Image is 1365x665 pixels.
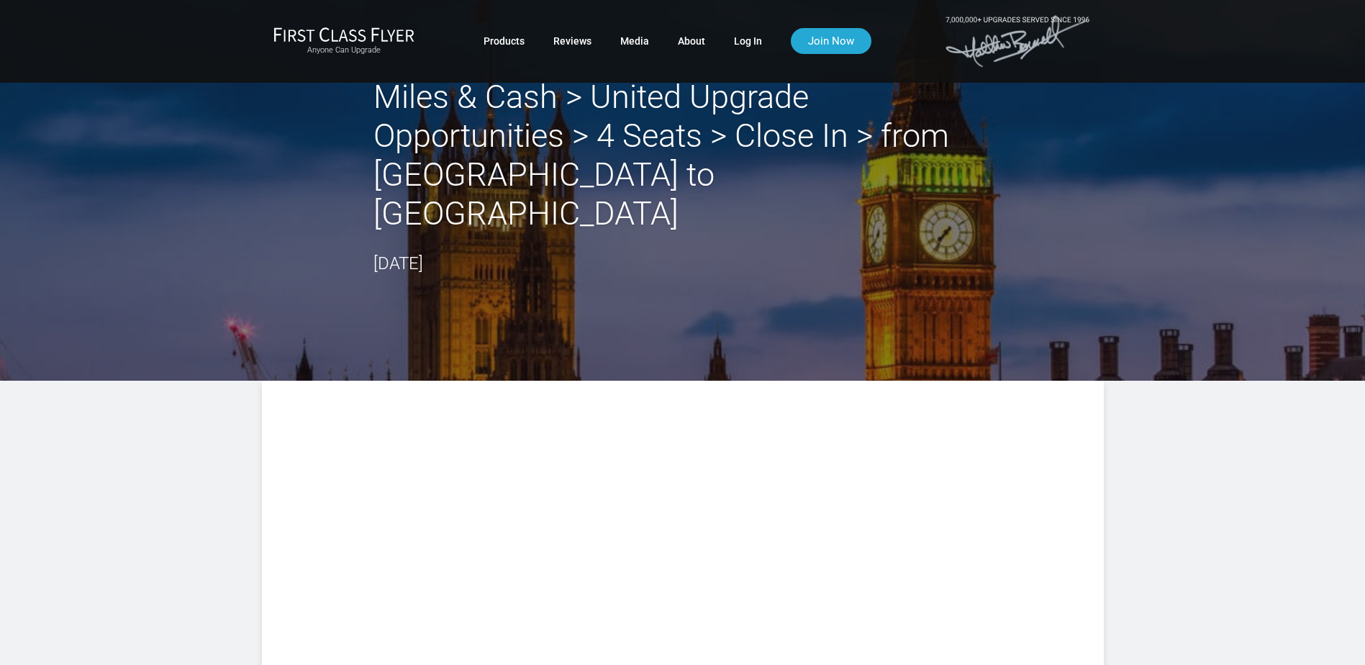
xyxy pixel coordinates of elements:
[553,28,591,54] a: Reviews
[273,27,414,55] a: First Class FlyerAnyone Can Upgrade
[734,28,762,54] a: Log In
[273,27,414,42] img: First Class Flyer
[334,438,1032,569] img: summary.svg
[620,28,649,54] a: Media
[791,28,871,54] a: Join Now
[273,45,414,55] small: Anyone Can Upgrade
[484,28,525,54] a: Products
[373,78,992,233] h2: Miles & Cash > United Upgrade Opportunities > 4 Seats > Close In > from [GEOGRAPHIC_DATA] to [GEO...
[373,253,423,273] time: [DATE]
[678,28,705,54] a: About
